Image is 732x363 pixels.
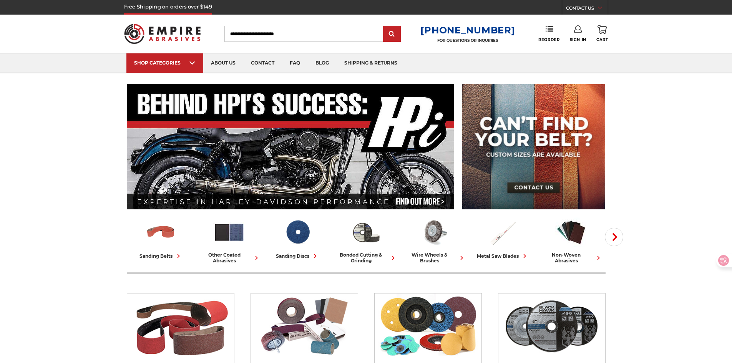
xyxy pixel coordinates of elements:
a: contact [243,53,282,73]
div: bonded cutting & grinding [335,252,397,264]
a: sanding belts [130,216,192,260]
input: Submit [384,27,400,42]
a: [PHONE_NUMBER] [420,25,515,36]
a: bonded cutting & grinding [335,216,397,264]
img: Sanding Discs [378,293,478,359]
a: sanding discs [267,216,329,260]
img: Sanding Discs [282,216,314,248]
button: Next [605,228,623,246]
a: CONTACT US [566,4,608,15]
div: wire wheels & brushes [403,252,466,264]
span: Cart [596,37,608,42]
a: wire wheels & brushes [403,216,466,264]
img: promo banner for custom belts. [462,84,605,209]
div: sanding belts [139,252,183,260]
a: Reorder [538,25,559,42]
img: Wire Wheels & Brushes [418,216,450,248]
img: Bonded Cutting & Grinding [350,216,382,248]
a: faq [282,53,308,73]
div: SHOP CATEGORIES [134,60,196,66]
a: blog [308,53,337,73]
a: other coated abrasives [198,216,261,264]
img: Sanding Belts [145,216,177,248]
img: Bonded Cutting & Grinding [502,293,601,359]
img: Banner for an interview featuring Horsepower Inc who makes Harley performance upgrades featured o... [127,84,455,209]
a: shipping & returns [337,53,405,73]
img: Non-woven Abrasives [555,216,587,248]
img: Other Coated Abrasives [254,293,354,359]
img: Empire Abrasives [124,19,201,49]
a: metal saw blades [472,216,534,260]
a: about us [203,53,243,73]
div: non-woven abrasives [540,252,603,264]
span: Reorder [538,37,559,42]
div: metal saw blades [477,252,529,260]
a: non-woven abrasives [540,216,603,264]
span: Sign In [570,37,586,42]
a: Cart [596,25,608,42]
img: Other Coated Abrasives [213,216,245,248]
img: Sanding Belts [131,293,230,359]
div: other coated abrasives [198,252,261,264]
div: sanding discs [276,252,319,260]
p: FOR QUESTIONS OR INQUIRIES [420,38,515,43]
img: Metal Saw Blades [487,216,519,248]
